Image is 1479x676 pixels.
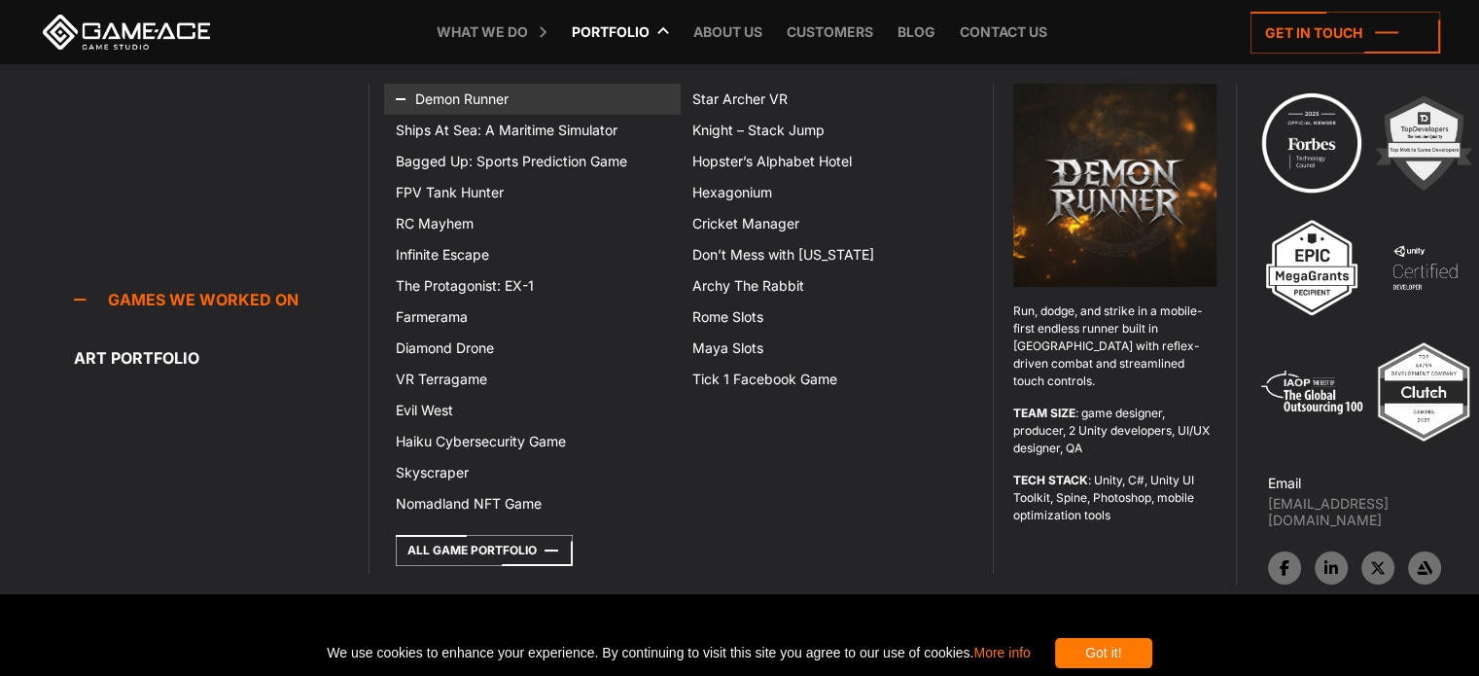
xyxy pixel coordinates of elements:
[396,535,573,566] a: All Game Portfolio
[384,395,681,426] a: Evil West
[384,270,681,302] a: The Protagonist: EX-1
[681,115,977,146] a: Knight – Stack Jump
[1268,495,1479,528] a: [EMAIL_ADDRESS][DOMAIN_NAME]
[384,177,681,208] a: FPV Tank Hunter
[384,84,681,115] a: Demon Runner
[384,488,681,519] a: Nomadland NFT Game
[1013,472,1216,524] p: : Unity, C#, Unity UI Toolkit, Spine, Photoshop, mobile optimization tools
[1370,338,1477,445] img: Top ar vr development company gaming 2025 game ace
[384,239,681,270] a: Infinite Escape
[384,457,681,488] a: Skyscraper
[1268,475,1301,491] strong: Email
[1013,473,1088,487] strong: TECH STACK
[1258,338,1365,445] img: 5
[681,146,977,177] a: Hopster’s Alphabet Hotel
[1250,12,1440,53] a: Get in touch
[973,645,1030,660] a: More info
[681,364,977,395] a: Tick 1 Facebook Game
[384,115,681,146] a: Ships At Sea: A Maritime Simulator
[1013,406,1075,420] strong: TEAM SIZE
[327,638,1030,668] span: We use cookies to enhance your experience. By continuing to visit this site you agree to our use ...
[681,270,977,302] a: Archy The Rabbit
[681,333,977,364] a: Maya Slots
[74,338,369,377] a: Art portfolio
[1055,638,1152,668] div: Got it!
[74,280,369,319] a: Games we worked on
[1013,302,1216,390] p: Run, dodge, and strike in a mobile-first endless runner built in [GEOGRAPHIC_DATA] with reflex-dr...
[1258,214,1365,321] img: 3
[1013,405,1216,457] p: : game designer, producer, 2 Unity developers, UI/UX designer, QA
[1013,84,1216,287] img: Demon runner logo
[681,239,977,270] a: Don’t Mess with [US_STATE]
[681,84,977,115] a: Star Archer VR
[681,302,977,333] a: Rome Slots
[1370,89,1477,196] img: 2
[384,302,681,333] a: Farmerama
[1258,89,1365,196] img: Technology council badge program ace 2025 game ace
[1371,214,1478,321] img: 4
[384,208,681,239] a: RC Mayhem
[681,177,977,208] a: Hexagonium
[384,146,681,177] a: Bagged Up: Sports Prediction Game
[681,208,977,239] a: Cricket Manager
[384,333,681,364] a: Diamond Drone
[384,364,681,395] a: VR Terragame
[384,426,681,457] a: Haiku Cybersecurity Game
